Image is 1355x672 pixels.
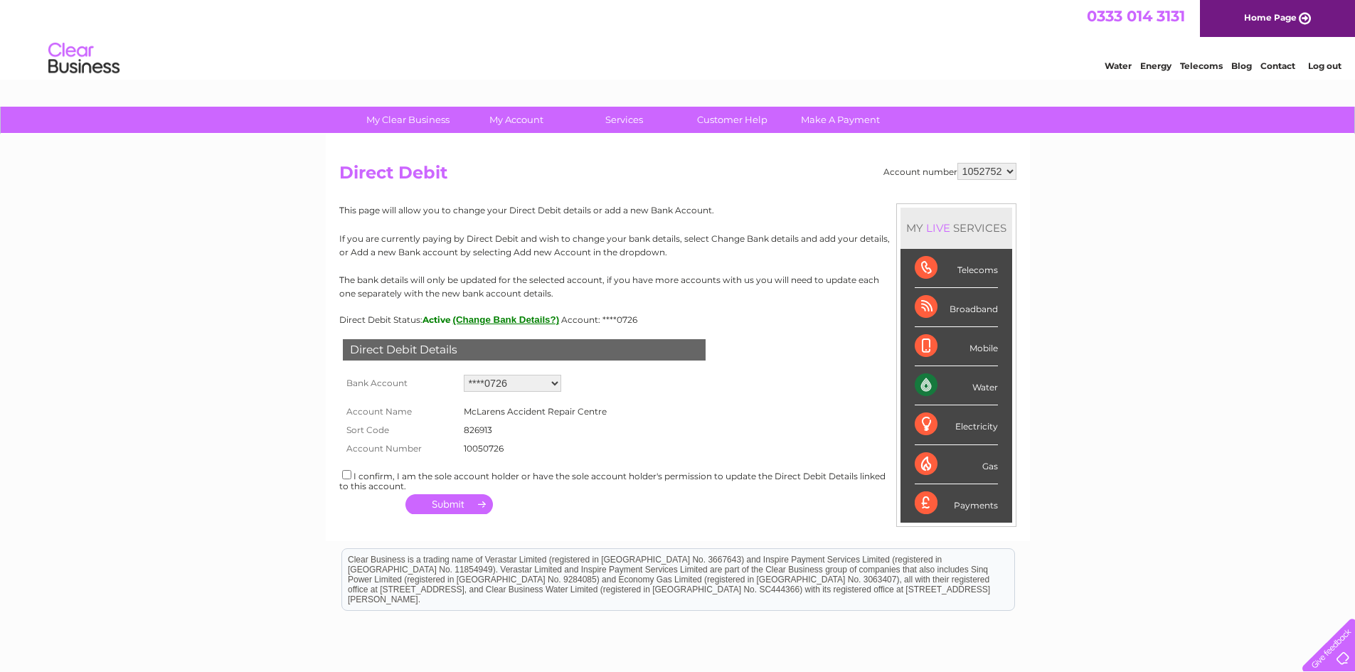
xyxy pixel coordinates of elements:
[1308,60,1341,71] a: Log out
[453,314,560,325] button: (Change Bank Details?)
[915,366,998,405] div: Water
[342,8,1014,69] div: Clear Business is a trading name of Verastar Limited (registered in [GEOGRAPHIC_DATA] No. 3667643...
[915,327,998,366] div: Mobile
[339,314,1016,325] div: Direct Debit Status:
[339,273,1016,300] p: The bank details will only be updated for the selected account, if you have more accounts with us...
[460,421,610,439] td: 826913
[915,484,998,523] div: Payments
[460,402,610,421] td: McLarens Accident Repair Centre
[1231,60,1252,71] a: Blog
[915,288,998,327] div: Broadband
[900,208,1012,248] div: MY SERVICES
[48,37,120,80] img: logo.png
[915,249,998,288] div: Telecoms
[565,107,683,133] a: Services
[1087,7,1185,25] a: 0333 014 3131
[343,339,706,361] div: Direct Debit Details
[460,439,610,458] td: 10050726
[339,421,460,439] th: Sort Code
[923,221,953,235] div: LIVE
[339,232,1016,259] p: If you are currently paying by Direct Debit and wish to change your bank details, select Change B...
[349,107,467,133] a: My Clear Business
[339,203,1016,217] p: This page will allow you to change your Direct Debit details or add a new Bank Account.
[339,371,460,395] th: Bank Account
[1180,60,1223,71] a: Telecoms
[339,163,1016,190] h2: Direct Debit
[423,314,451,325] span: Active
[915,445,998,484] div: Gas
[1140,60,1171,71] a: Energy
[339,439,460,458] th: Account Number
[782,107,899,133] a: Make A Payment
[1260,60,1295,71] a: Contact
[915,405,998,444] div: Electricity
[883,163,1016,180] div: Account number
[339,402,460,421] th: Account Name
[339,468,1016,491] div: I confirm, I am the sole account holder or have the sole account holder's permission to update th...
[457,107,575,133] a: My Account
[674,107,791,133] a: Customer Help
[1105,60,1132,71] a: Water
